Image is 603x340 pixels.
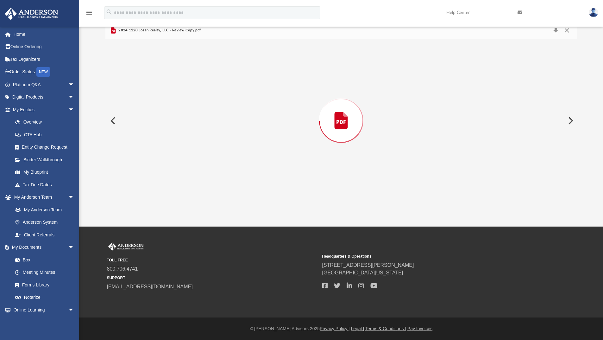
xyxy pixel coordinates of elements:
[9,128,84,141] a: CTA Hub
[107,284,193,289] a: [EMAIL_ADDRESS][DOMAIN_NAME]
[9,116,84,129] a: Overview
[563,112,577,130] button: Next File
[9,266,81,279] a: Meeting Minutes
[4,191,81,204] a: My Anderson Teamarrow_drop_down
[322,270,403,275] a: [GEOGRAPHIC_DATA][US_STATE]
[407,326,432,331] a: Pay Invoices
[4,103,84,116] a: My Entitiesarrow_drop_down
[106,9,113,16] i: search
[36,67,50,77] div: NEW
[9,279,78,291] a: Forms Library
[85,12,93,16] a: menu
[107,275,318,281] small: SUPPORT
[68,304,81,317] span: arrow_drop_down
[4,304,81,316] a: Online Learningarrow_drop_down
[68,191,81,204] span: arrow_drop_down
[107,242,145,251] img: Anderson Advisors Platinum Portal
[3,8,60,20] img: Anderson Advisors Platinum Portal
[322,262,414,268] a: [STREET_ADDRESS][PERSON_NAME]
[320,326,350,331] a: Privacy Policy |
[105,112,119,130] button: Previous File
[365,326,406,331] a: Terms & Conditions |
[4,41,84,53] a: Online Ordering
[107,257,318,263] small: TOLL FREE
[322,253,533,259] small: Headquarters & Operations
[9,178,84,191] a: Tax Due Dates
[68,103,81,116] span: arrow_drop_down
[351,326,364,331] a: Legal |
[107,266,138,272] a: 800.706.4741
[4,241,81,254] a: My Documentsarrow_drop_down
[9,166,81,179] a: My Blueprint
[589,8,598,17] img: User Pic
[9,153,84,166] a: Binder Walkthrough
[4,78,84,91] a: Platinum Q&Aarrow_drop_down
[561,26,573,35] button: Close
[550,26,561,35] button: Download
[9,216,81,229] a: Anderson System
[105,22,577,202] div: Preview
[9,253,78,266] a: Box
[117,28,201,33] span: 2024 1120 Josan Realty, LLC - Review Copy.pdf
[9,141,84,154] a: Entity Change Request
[9,203,78,216] a: My Anderson Team
[79,325,603,332] div: © [PERSON_NAME] Advisors 2025
[68,241,81,254] span: arrow_drop_down
[9,316,81,329] a: Courses
[9,228,81,241] a: Client Referrals
[68,78,81,91] span: arrow_drop_down
[4,66,84,79] a: Order StatusNEW
[85,9,93,16] i: menu
[68,91,81,104] span: arrow_drop_down
[4,91,84,104] a: Digital Productsarrow_drop_down
[4,53,84,66] a: Tax Organizers
[4,28,84,41] a: Home
[9,291,81,304] a: Notarize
